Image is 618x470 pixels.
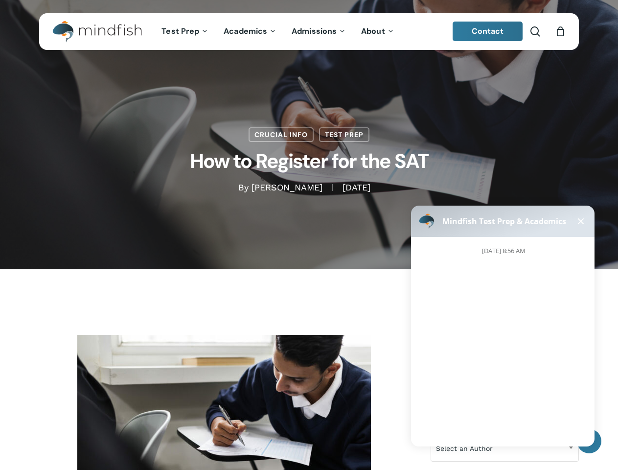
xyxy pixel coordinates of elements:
a: [PERSON_NAME] [252,182,322,192]
span: About [361,26,385,36]
span: Admissions [292,26,337,36]
span: Contact [472,26,504,36]
span: Test Prep [161,26,199,36]
span: [DATE] [332,184,380,191]
a: Admissions [284,27,354,36]
a: Test Prep [319,127,369,142]
span: Academics [224,26,267,36]
a: Academics [216,27,284,36]
a: Crucial Info [249,127,314,142]
span: By [238,184,249,191]
a: About [354,27,402,36]
h1: How to Register for the SAT [65,142,554,182]
nav: Main Menu [154,13,402,50]
a: Test Prep [154,27,216,36]
a: Contact [453,22,523,41]
header: Main Menu [39,13,579,50]
iframe: Chatbot [401,192,604,456]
